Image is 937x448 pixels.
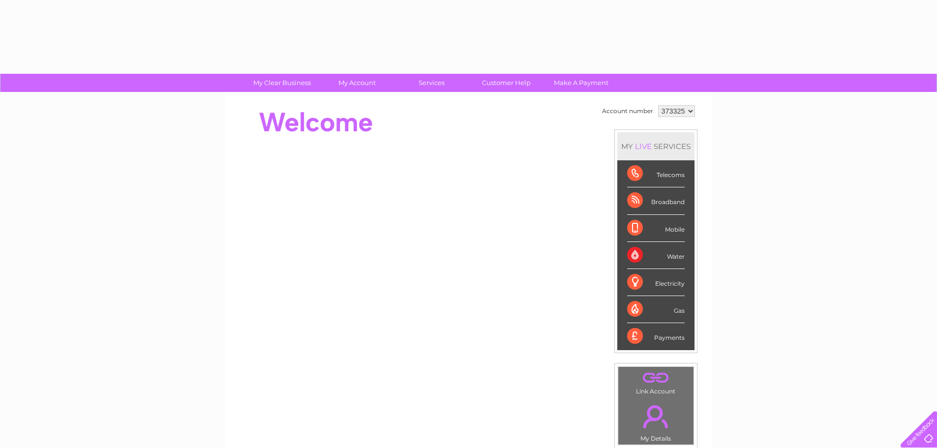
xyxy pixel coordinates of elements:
[600,103,656,119] td: Account number
[627,242,685,269] div: Water
[316,74,397,92] a: My Account
[627,215,685,242] div: Mobile
[627,187,685,214] div: Broadband
[541,74,622,92] a: Make A Payment
[618,397,694,445] td: My Details
[621,399,691,434] a: .
[242,74,323,92] a: My Clear Business
[627,269,685,296] div: Electricity
[617,132,695,160] div: MY SERVICES
[621,369,691,387] a: .
[618,366,694,397] td: Link Account
[627,323,685,350] div: Payments
[627,160,685,187] div: Telecoms
[627,296,685,323] div: Gas
[633,142,654,151] div: LIVE
[391,74,472,92] a: Services
[466,74,547,92] a: Customer Help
